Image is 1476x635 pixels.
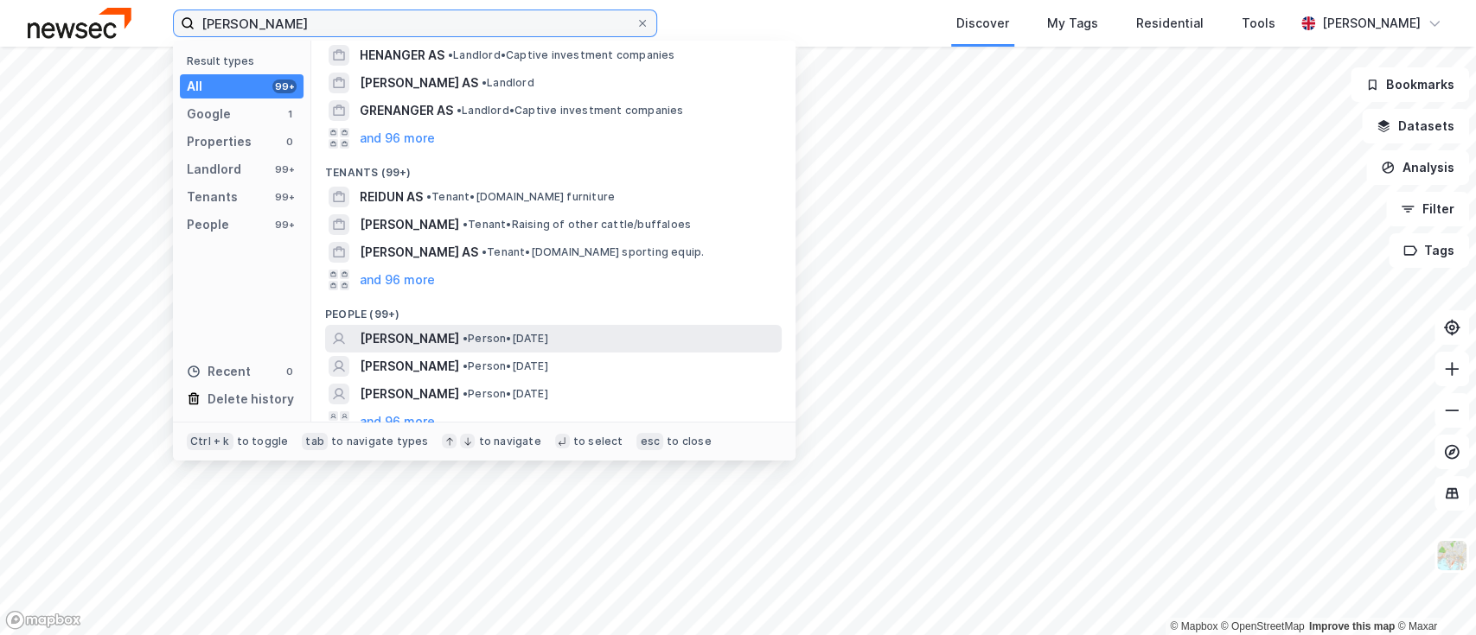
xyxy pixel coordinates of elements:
span: Person • [DATE] [463,359,548,373]
button: and 96 more [360,128,435,149]
span: • [482,76,487,89]
div: to select [573,435,623,448]
span: • [448,48,453,61]
span: [PERSON_NAME] [360,214,459,235]
div: 1 [283,107,297,121]
div: My Tags [1047,13,1098,34]
div: Ctrl + k [187,433,233,450]
div: tab [302,433,328,450]
span: [PERSON_NAME] [360,328,459,349]
div: [PERSON_NAME] [1322,13,1421,34]
span: Tenant • [DOMAIN_NAME] furniture [426,190,615,204]
span: • [463,218,468,231]
span: • [426,190,431,203]
button: Tags [1389,233,1469,268]
div: 99+ [272,79,297,93]
button: Datasets [1362,109,1469,143]
span: [PERSON_NAME] AS [360,242,478,263]
span: Tenant • [DOMAIN_NAME] sporting equip. [482,245,704,259]
span: • [463,332,468,345]
div: to close [667,435,712,448]
div: Landlord [187,159,241,180]
div: Tenants (99+) [311,152,796,183]
button: and 96 more [360,411,435,432]
span: [PERSON_NAME] [360,356,459,377]
span: Person • [DATE] [463,332,548,346]
span: [PERSON_NAME] [360,384,459,404]
a: Improve this map [1309,620,1395,632]
div: Google [187,104,231,124]
span: Landlord • Captive investment companies [448,48,675,62]
button: Analysis [1366,150,1469,185]
span: REIDUN AS [360,187,423,207]
div: Result types [187,54,304,67]
a: Mapbox [1170,620,1217,632]
div: Tenants [187,187,238,207]
div: Residential [1136,13,1204,34]
a: OpenStreetMap [1221,620,1305,632]
span: Tenant • Raising of other cattle/buffaloes [463,218,691,232]
button: Filter [1386,192,1469,226]
div: People (99+) [311,294,796,325]
div: Discover [956,13,1009,34]
div: Properties [187,131,252,152]
span: • [457,104,462,117]
span: Landlord • Captive investment companies [457,104,684,117]
img: newsec-logo.f6e21ccffca1b3a03d2d.png [28,8,131,38]
div: People [187,214,229,235]
div: to navigate types [331,435,428,448]
div: Tools [1242,13,1275,34]
span: • [463,387,468,400]
div: 0 [283,135,297,149]
div: Recent [187,361,251,382]
span: GRENANGER AS [360,100,453,121]
div: Kontrollprogram for chat [1390,552,1476,635]
div: All [187,76,202,97]
span: Landlord [482,76,534,90]
img: Z [1435,539,1468,572]
span: HENANGER AS [360,45,444,66]
a: Mapbox homepage [5,610,81,630]
iframe: Chat Widget [1390,552,1476,635]
span: Person • [DATE] [463,387,548,401]
button: and 96 more [360,270,435,290]
div: 99+ [272,218,297,232]
span: • [463,359,468,372]
div: 0 [283,365,297,378]
div: Delete history [208,389,294,410]
input: Search by address, cadastre, landlords, tenants or people [195,10,636,36]
div: to toggle [237,435,289,448]
button: Bookmarks [1351,67,1469,102]
div: 99+ [272,190,297,204]
div: 99+ [272,162,297,176]
div: to navigate [478,435,540,448]
span: • [482,245,487,258]
span: [PERSON_NAME] AS [360,73,478,93]
div: esc [636,433,663,450]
